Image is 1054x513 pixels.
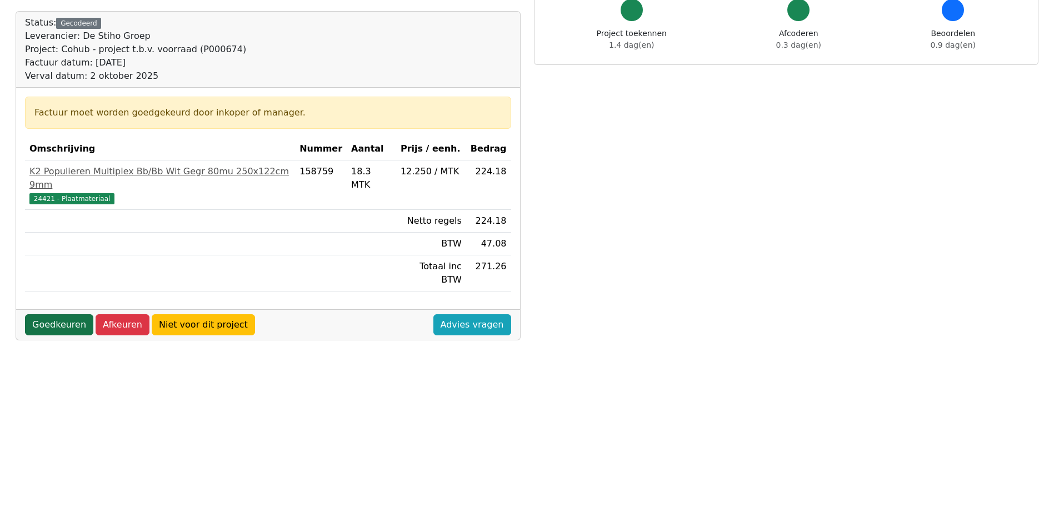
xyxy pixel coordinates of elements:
a: Afkeuren [96,314,149,335]
a: Goedkeuren [25,314,93,335]
th: Omschrijving [25,138,295,160]
td: Totaal inc BTW [396,255,466,291]
td: BTW [396,233,466,255]
div: Leverancier: De Stiho Groep [25,29,246,43]
span: 0.9 dag(en) [931,41,976,49]
div: Factuur moet worden goedgekeurd door inkoper of manager. [34,106,502,119]
div: Project: Cohub - project t.b.v. voorraad (P000674) [25,43,246,56]
td: 271.26 [466,255,511,291]
div: K2 Populieren Multiplex Bb/Bb Wit Gegr 80mu 250x122cm 9mm [29,165,291,192]
div: Project toekennen [597,28,667,51]
span: 1.4 dag(en) [609,41,654,49]
div: Status: [25,16,246,83]
div: 12.250 / MTK [401,165,462,178]
a: Advies vragen [433,314,511,335]
th: Prijs / eenh. [396,138,466,160]
div: Factuur datum: [DATE] [25,56,246,69]
a: K2 Populieren Multiplex Bb/Bb Wit Gegr 80mu 250x122cm 9mm24421 - Plaatmateriaal [29,165,291,205]
th: Nummer [295,138,347,160]
span: 0.3 dag(en) [776,41,821,49]
td: 224.18 [466,160,511,210]
a: Niet voor dit project [152,314,255,335]
div: 18.3 MTK [351,165,392,192]
div: Gecodeerd [56,18,101,29]
td: 224.18 [466,210,511,233]
td: 47.08 [466,233,511,255]
td: 158759 [295,160,347,210]
span: 24421 - Plaatmateriaal [29,193,114,204]
th: Aantal [347,138,396,160]
td: Netto regels [396,210,466,233]
th: Bedrag [466,138,511,160]
div: Afcoderen [776,28,821,51]
div: Verval datum: 2 oktober 2025 [25,69,246,83]
div: Beoordelen [931,28,976,51]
